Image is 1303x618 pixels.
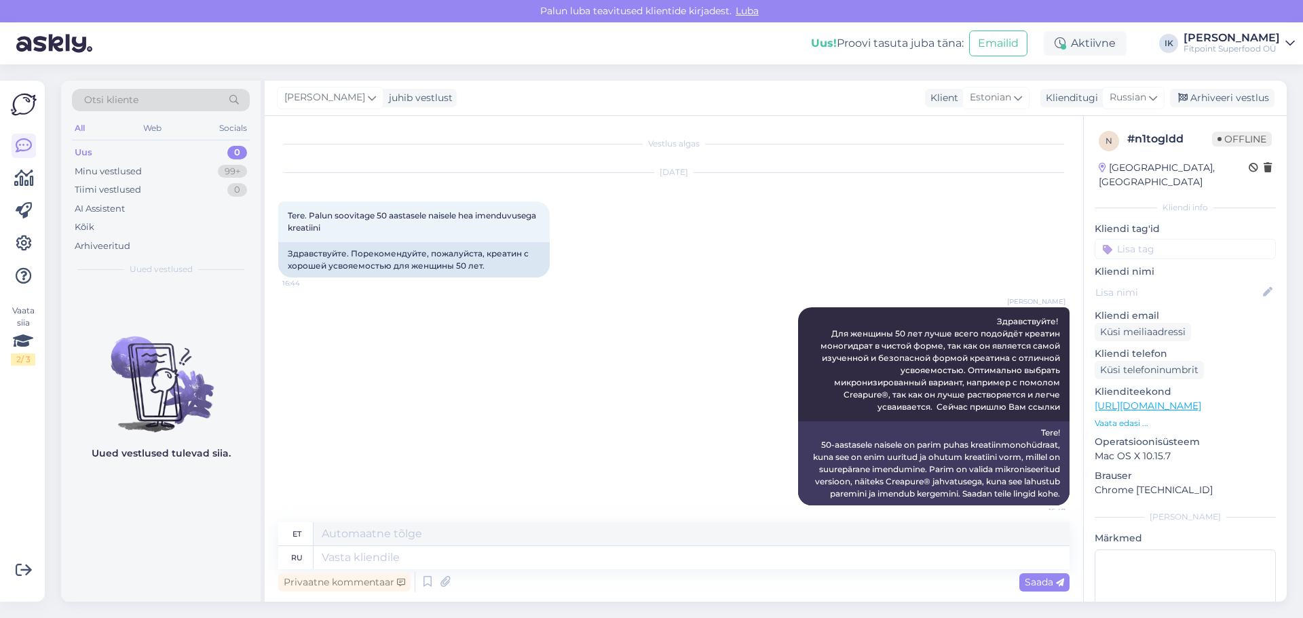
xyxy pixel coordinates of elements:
p: Operatsioonisüsteem [1095,435,1276,449]
div: Fitpoint Superfood OÜ [1184,43,1280,54]
div: ru [291,546,303,569]
input: Lisa nimi [1095,285,1260,300]
div: et [292,522,301,545]
p: Klienditeekond [1095,385,1276,399]
div: 0 [227,146,247,159]
div: Kõik [75,220,94,234]
div: Vaata siia [11,305,35,366]
div: IK [1159,34,1178,53]
p: Uued vestlused tulevad siia. [92,446,231,461]
span: 16:47 [1015,506,1065,516]
div: Aktiivne [1044,31,1127,56]
div: All [72,119,88,137]
div: Web [140,119,164,137]
div: Tiimi vestlused [75,183,141,197]
div: Proovi tasuta juba täna: [811,35,964,52]
button: Emailid [969,31,1027,56]
div: Kliendi info [1095,201,1276,214]
input: Lisa tag [1095,239,1276,259]
span: Luba [732,5,763,17]
a: [URL][DOMAIN_NAME] [1095,400,1201,412]
span: Estonian [970,90,1011,105]
p: Kliendi tag'id [1095,222,1276,236]
div: [PERSON_NAME] [1095,511,1276,523]
div: Arhiveeri vestlus [1170,89,1274,107]
div: 0 [227,183,247,197]
span: Uued vestlused [130,263,193,275]
img: Askly Logo [11,92,37,117]
a: [PERSON_NAME]Fitpoint Superfood OÜ [1184,33,1295,54]
div: Tere! 50-aastasele naisele on parim puhas kreatiinmonohüdraat, kuna see on enim uuritud ja ohutum... [798,421,1070,505]
p: Kliendi email [1095,309,1276,323]
span: Offline [1212,132,1272,147]
span: Tere. Palun soovitage 50 aastasele naisele hea imenduvusega kreatiini [288,210,538,233]
div: Klient [925,91,958,105]
span: [PERSON_NAME] [284,90,365,105]
div: Uus [75,146,92,159]
span: Saada [1025,576,1064,588]
span: [PERSON_NAME] [1007,296,1065,307]
p: Brauser [1095,469,1276,483]
div: Socials [216,119,250,137]
p: Märkmed [1095,531,1276,545]
div: Minu vestlused [75,165,142,178]
div: Vestlus algas [278,138,1070,150]
b: Uus! [811,37,837,50]
div: Küsi telefoninumbrit [1095,361,1204,379]
div: 2 / 3 [11,353,35,366]
p: Vaata edasi ... [1095,417,1276,429]
div: AI Assistent [75,202,125,216]
span: 16:44 [282,278,333,288]
img: No chats [61,312,261,434]
p: Mac OS X 10.15.7 [1095,449,1276,463]
p: Kliendi nimi [1095,265,1276,279]
div: [DATE] [278,166,1070,178]
p: Chrome [TECHNICAL_ID] [1095,483,1276,497]
div: [PERSON_NAME] [1184,33,1280,43]
div: Privaatne kommentaar [278,573,411,592]
span: Otsi kliente [84,93,138,107]
div: # n1togldd [1127,131,1212,147]
div: Klienditugi [1040,91,1098,105]
span: Russian [1110,90,1146,105]
p: Kliendi telefon [1095,347,1276,361]
div: Küsi meiliaadressi [1095,323,1191,341]
div: Arhiveeritud [75,239,130,253]
div: Здравствуйте. Порекомендуйте, пожалуйста, креатин с хорошей усвояемостью для женщины 50 лет. [278,242,550,277]
div: juhib vestlust [383,91,453,105]
div: [GEOGRAPHIC_DATA], [GEOGRAPHIC_DATA] [1099,161,1249,189]
span: n [1106,136,1112,146]
div: 99+ [218,165,247,178]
